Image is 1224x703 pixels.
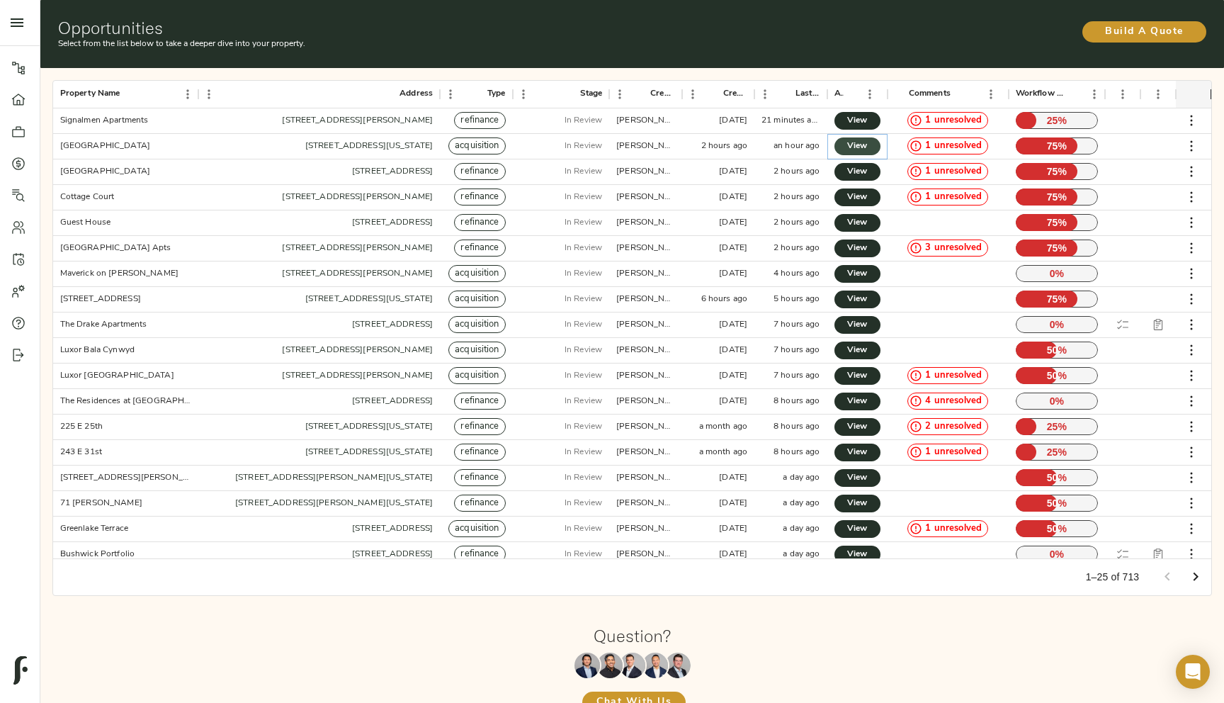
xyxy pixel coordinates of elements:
[352,167,433,176] a: [STREET_ADDRESS]
[919,522,987,536] span: 1 unresolved
[60,421,103,433] div: 225 E 25th
[616,472,674,484] div: zach@fulcrumlendingcorp.com
[773,370,820,382] div: 7 hours ago
[849,292,866,307] span: View
[1096,23,1192,41] span: Build A Quote
[849,215,866,230] span: View
[1082,21,1206,43] button: Build A Quote
[565,344,602,356] p: In Review
[399,80,433,108] div: Address
[951,84,970,104] button: Sort
[60,80,120,108] div: Property Name
[616,140,674,152] div: justin@fulcrumlendingcorp.com
[907,112,988,129] div: 1 unresolved
[455,548,504,561] span: refinance
[773,319,820,331] div: 7 hours ago
[1058,445,1067,459] span: %
[1055,547,1065,561] span: %
[565,165,602,178] p: In Review
[1016,163,1099,180] p: 75
[827,80,888,108] div: Actions
[1055,394,1065,408] span: %
[719,166,747,178] div: 6 days ago
[907,520,988,537] div: 1 unresolved
[719,242,747,254] div: 3 days ago
[380,84,399,104] button: Sort
[58,38,824,50] p: Select from the list below to take a deeper dive into your property.
[53,80,198,108] div: Property Name
[682,80,754,108] div: Created
[60,370,174,382] div: Luxor Montgomeryville
[565,420,602,433] p: In Review
[449,267,504,281] span: acquisition
[565,114,602,127] p: In Review
[761,115,820,127] div: 21 minutes ago
[1016,393,1099,410] p: 0
[60,293,141,305] div: 153 East 26th Street
[834,316,880,334] a: View
[1016,469,1099,486] p: 50
[616,523,674,535] div: justin@fulcrumlendingcorp.com
[282,346,433,354] a: [STREET_ADDRESS][PERSON_NAME]
[1058,113,1067,128] span: %
[609,80,681,108] div: Created By
[919,191,987,204] span: 1 unresolved
[719,370,747,382] div: 6 days ago
[834,418,880,436] a: View
[616,191,674,203] div: zach@fulcrumlendingcorp.com
[1016,80,1065,108] div: Workflow Progress
[449,293,504,306] span: acquisition
[719,217,747,229] div: 6 days ago
[565,446,602,459] p: In Review
[282,371,433,380] a: [STREET_ADDRESS][PERSON_NAME]
[352,524,433,533] a: [STREET_ADDRESS]
[449,522,504,536] span: acquisition
[834,189,880,206] a: View
[719,472,747,484] div: 15 days ago
[580,80,603,108] div: Stage
[60,268,178,280] div: Maverick on Gilmer
[1086,570,1140,584] p: 1–25 of 713
[834,444,880,461] a: View
[620,653,645,678] img: Zach Frizzera
[849,113,866,128] span: View
[665,653,691,678] img: Justin Stamp
[60,140,150,152] div: Ashlyn Place
[60,344,135,356] div: Luxor Bala Cynwyd
[1058,215,1067,230] span: %
[859,84,880,105] button: Menu
[773,242,820,254] div: 2 hours ago
[773,140,820,152] div: an hour ago
[1016,444,1099,461] p: 25
[907,393,988,410] div: 4 unresolved
[783,549,820,561] div: a day ago
[455,165,504,179] span: refinance
[616,421,674,433] div: zach@fulcrumlendingcorp.com
[834,291,880,308] a: View
[907,189,988,206] div: 1 unresolved
[305,448,433,456] a: [STREET_ADDRESS][US_STATE]
[616,217,674,229] div: zach@fulcrumlendingcorp.com
[455,497,504,510] span: refinance
[60,549,135,561] div: Bushwick Portfolio
[642,653,668,678] img: Richard Le
[609,84,630,105] button: Menu
[919,165,987,179] span: 1 unresolved
[120,84,140,104] button: Sort
[455,420,504,434] span: refinance
[849,420,866,434] span: View
[834,80,844,108] div: Actions
[719,523,747,535] div: 2 days ago
[1104,84,1124,104] button: Sort
[616,268,674,280] div: justin@fulcrumlendingcorp.com
[719,395,747,407] div: 2 years ago
[616,370,674,382] div: justin@fulcrumlendingcorp.com
[754,80,827,108] div: Last Updated
[719,191,747,203] div: 6 days ago
[60,395,191,407] div: The Residences at Port Royal
[198,84,220,105] button: Menu
[1055,266,1065,281] span: %
[616,166,674,178] div: zach@fulcrumlendingcorp.com
[834,546,880,563] a: View
[616,395,674,407] div: zach@fulcrumlendingcorp.com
